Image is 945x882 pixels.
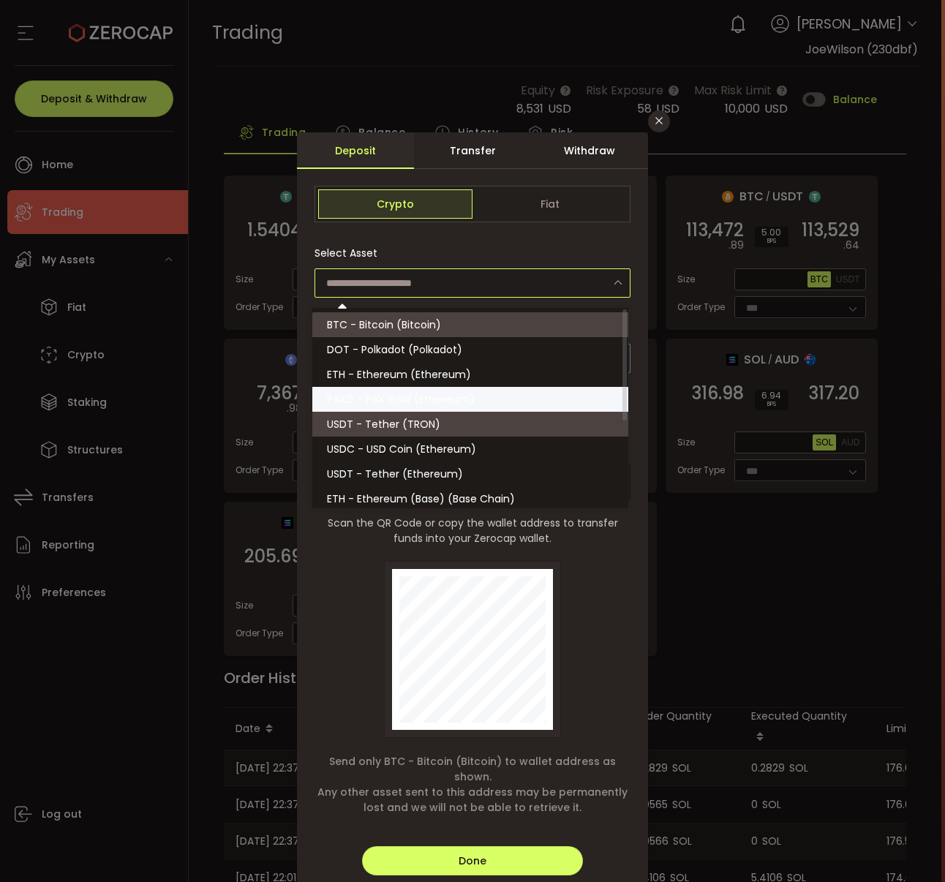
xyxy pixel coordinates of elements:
span: Crypto [318,189,472,219]
span: Fiat [472,189,627,219]
span: USDT - Tether (TRON) [327,417,440,431]
span: PAXG - PAX Gold (Ethereum) [327,392,475,407]
div: Transfer [414,132,531,169]
span: Scan the QR Code or copy the wallet address to transfer funds into your Zerocap wallet. [315,516,630,546]
span: Done [459,853,486,868]
button: Close [648,110,670,132]
span: USDT - Tether (Ethereum) [327,467,463,481]
span: BTC - Bitcoin (Bitcoin) [327,317,441,332]
button: Done [362,846,583,875]
span: DOT - Polkadot (Polkadot) [327,342,462,357]
div: Withdraw [531,132,648,169]
span: Any other asset sent to this address may be permanently lost and we will not be able to retrieve it. [315,785,630,815]
span: ETH - Ethereum (Ethereum) [327,367,471,382]
span: USDC - USD Coin (Ethereum) [327,442,476,456]
iframe: Chat Widget [872,812,945,882]
span: Send only BTC - Bitcoin (Bitcoin) to wallet address as shown. [315,754,630,785]
label: Select Asset [315,246,386,260]
span: ETH - Ethereum (Base) (Base Chain) [327,491,515,506]
div: Deposit [297,132,414,169]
